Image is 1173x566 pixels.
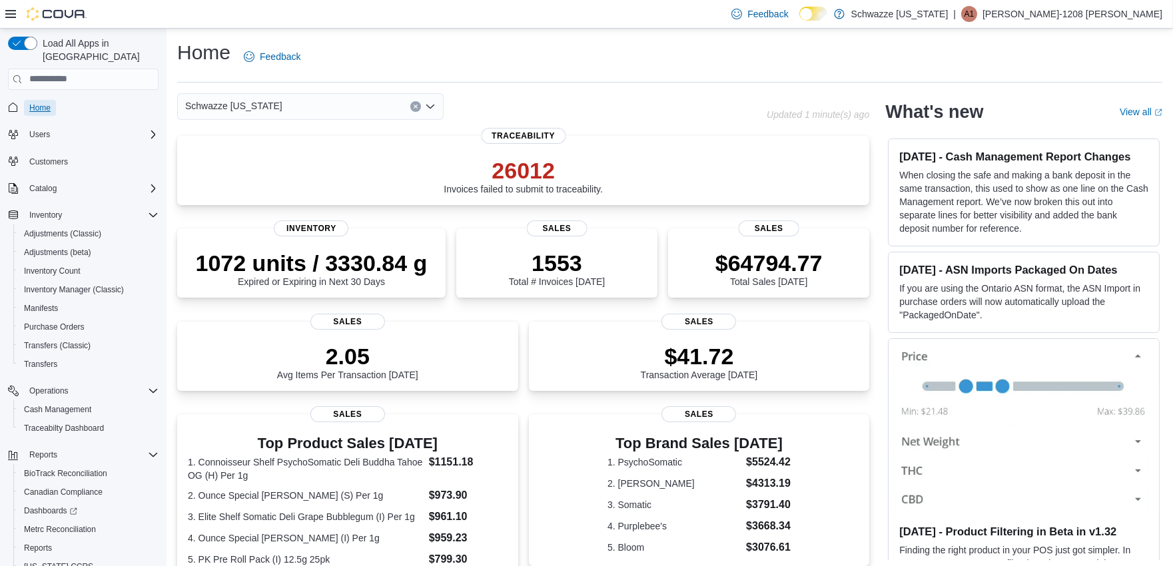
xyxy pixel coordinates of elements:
button: Catalog [3,179,164,198]
p: 1553 [509,250,605,276]
button: Users [3,125,164,144]
span: Transfers [19,356,159,372]
p: 1072 units / 3330.84 g [196,250,428,276]
span: A1 [965,6,975,22]
svg: External link [1154,109,1162,117]
span: Catalog [29,183,57,194]
span: Metrc Reconciliation [19,521,159,537]
span: Adjustments (Classic) [24,228,101,239]
span: Traceabilty Dashboard [19,420,159,436]
dt: 2. Ounce Special [PERSON_NAME] (S) Per 1g [188,489,424,502]
button: BioTrack Reconciliation [13,464,164,483]
a: Adjustments (beta) [19,244,97,260]
span: Manifests [19,300,159,316]
span: Sales [527,220,587,236]
button: Users [24,127,55,142]
h3: Top Brand Sales [DATE] [607,435,791,451]
span: BioTrack Reconciliation [19,465,159,481]
button: Customers [3,152,164,171]
button: Inventory [3,206,164,224]
span: Transfers (Classic) [24,340,91,351]
button: Operations [24,383,74,399]
span: Manifests [24,303,58,314]
dt: 2. [PERSON_NAME] [607,477,741,490]
img: Cova [27,7,87,21]
p: $41.72 [641,343,758,370]
a: Reports [19,540,57,556]
button: Transfers [13,355,164,374]
button: Home [3,98,164,117]
span: Inventory Count [19,263,159,279]
div: Invoices failed to submit to traceability. [444,157,603,194]
button: Operations [3,382,164,400]
span: Feedback [260,50,300,63]
a: Adjustments (Classic) [19,226,107,242]
button: Reports [13,539,164,557]
button: Adjustments (beta) [13,243,164,262]
span: Inventory [274,220,348,236]
div: Total # Invoices [DATE] [509,250,605,287]
span: Feedback [747,7,788,21]
h3: [DATE] - ASN Imports Packaged On Dates [899,263,1148,276]
dt: 4. Ounce Special [PERSON_NAME] (I) Per 1g [188,531,424,545]
a: Manifests [19,300,63,316]
span: Purchase Orders [24,322,85,332]
span: Cash Management [19,402,159,418]
span: Adjustments (Classic) [19,226,159,242]
button: Inventory Count [13,262,164,280]
p: If you are using the Ontario ASN format, the ASN Import in purchase orders will now automatically... [899,282,1148,322]
span: Sales [739,220,799,236]
dt: 4. Purplebee's [607,519,741,533]
a: Purchase Orders [19,319,90,335]
button: Catalog [24,180,62,196]
span: Reports [29,449,57,460]
span: Cash Management [24,404,91,415]
button: Manifests [13,299,164,318]
h3: Top Product Sales [DATE] [188,435,508,451]
dt: 1. PsychoSomatic [607,455,741,469]
a: Metrc Reconciliation [19,521,101,537]
span: Canadian Compliance [24,487,103,497]
span: Transfers [24,359,57,370]
span: Adjustments (beta) [19,244,159,260]
span: Transfers (Classic) [19,338,159,354]
span: Reports [19,540,159,556]
span: Sales [310,406,385,422]
h3: [DATE] - Product Filtering in Beta in v1.32 [899,525,1148,538]
button: Metrc Reconciliation [13,520,164,539]
button: Transfers (Classic) [13,336,164,355]
span: Schwazze [US_STATE] [185,98,282,114]
dd: $1151.18 [429,454,508,470]
a: Feedback [238,43,306,70]
button: Traceabilty Dashboard [13,419,164,437]
a: Traceabilty Dashboard [19,420,109,436]
button: Open list of options [425,101,436,112]
a: Home [24,100,56,116]
a: Inventory Count [19,263,86,279]
dd: $5524.42 [746,454,791,470]
button: Cash Management [13,400,164,419]
div: Arthur-1208 Emsley [961,6,977,22]
dd: $3668.34 [746,518,791,534]
span: Traceability [481,128,566,144]
span: Adjustments (beta) [24,247,91,258]
div: Expired or Expiring in Next 30 Days [196,250,428,287]
span: Purchase Orders [19,319,159,335]
span: Customers [24,153,159,170]
span: Users [29,129,50,140]
input: Dark Mode [799,7,827,21]
h2: What's new [885,101,983,123]
span: Home [29,103,51,113]
button: Inventory [24,207,67,223]
p: Updated 1 minute(s) ago [767,109,869,120]
button: Purchase Orders [13,318,164,336]
dd: $961.10 [429,509,508,525]
dt: 5. Bloom [607,541,741,554]
button: Clear input [410,101,421,112]
div: Avg Items Per Transaction [DATE] [277,343,418,380]
dd: $4313.19 [746,475,791,491]
a: Customers [24,154,73,170]
span: Sales [310,314,385,330]
div: Total Sales [DATE] [715,250,823,287]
